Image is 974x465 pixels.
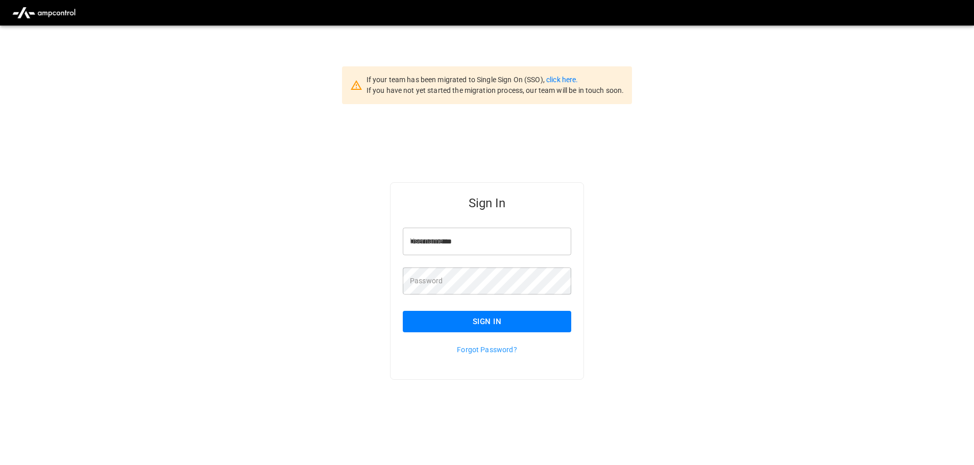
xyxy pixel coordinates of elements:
h5: Sign In [403,195,571,211]
img: ampcontrol.io logo [8,3,80,22]
span: If you have not yet started the migration process, our team will be in touch soon. [367,86,624,94]
a: click here. [546,76,578,84]
span: If your team has been migrated to Single Sign On (SSO), [367,76,546,84]
p: Forgot Password? [403,345,571,355]
button: Sign In [403,311,571,332]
